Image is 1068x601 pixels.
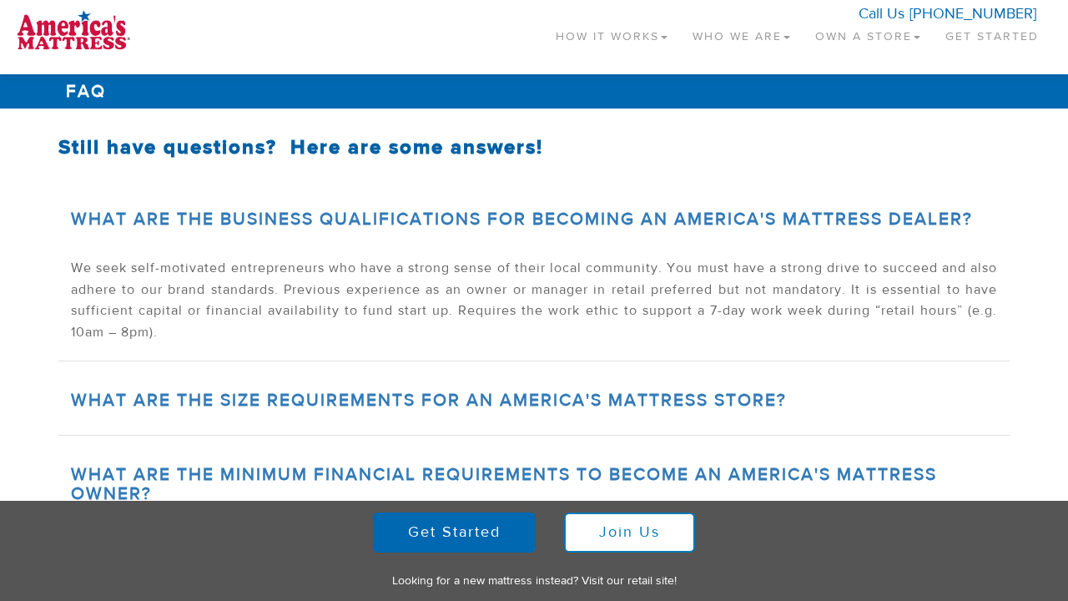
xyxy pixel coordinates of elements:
a: What are the size requirements for an America's Mattress store? [71,389,787,412]
a: [PHONE_NUMBER] [909,4,1036,23]
a: Who We Are [680,8,803,58]
a: Join Us [564,513,695,553]
p: We seek self-motivated entrepreneurs who have a strong sense of their local community. You must h... [71,258,997,343]
h1: FAQ [58,74,1010,109]
span: Call Us [859,4,904,23]
img: logo [17,8,130,50]
p: Still have questions? Here are some answers! [58,134,1010,162]
a: Get Started [933,8,1051,58]
a: What are the business qualifications for becoming an America's Mattress Dealer? [71,208,973,230]
a: Looking for a new mattress instead? Visit our retail site! [392,573,677,588]
a: Own a Store [803,8,933,58]
a: What are the minimum financial requirements to become an America's Mattress Owner? [71,463,937,505]
a: Get Started [373,513,536,553]
a: How It Works [543,8,680,58]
